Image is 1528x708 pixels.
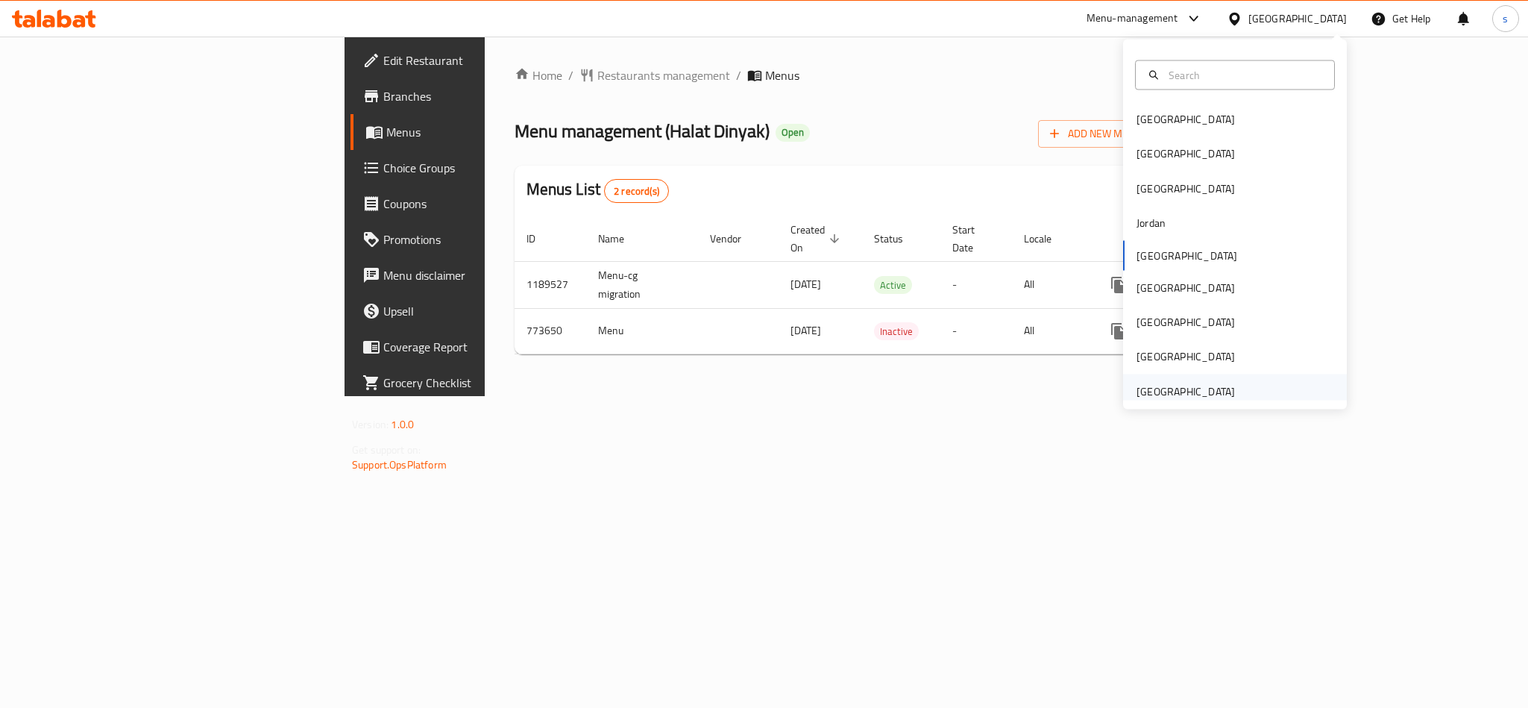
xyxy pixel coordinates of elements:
a: Menu disclaimer [350,257,600,293]
td: - [940,308,1012,354]
span: Coupons [383,195,588,213]
span: s [1503,10,1508,27]
span: Vendor [710,230,761,248]
span: Menu disclaimer [383,266,588,284]
span: Locale [1024,230,1071,248]
div: [GEOGRAPHIC_DATA] [1136,279,1235,295]
a: Coverage Report [350,329,600,365]
div: [GEOGRAPHIC_DATA] [1248,10,1347,27]
span: Promotions [383,231,588,248]
td: All [1012,308,1089,354]
div: Active [874,276,912,294]
div: Total records count [604,179,669,203]
div: [GEOGRAPHIC_DATA] [1136,348,1235,365]
div: Menu-management [1087,10,1178,28]
a: Menus [350,114,600,150]
a: Restaurants management [579,66,730,84]
span: Active [874,277,912,294]
button: more [1101,313,1136,349]
td: - [940,261,1012,308]
a: Support.OpsPlatform [352,455,447,474]
div: [GEOGRAPHIC_DATA] [1136,180,1235,196]
span: Coverage Report [383,338,588,356]
span: Open [776,126,810,139]
table: enhanced table [515,216,1256,354]
span: Branches [383,87,588,105]
span: ID [526,230,555,248]
span: Version: [352,415,389,434]
button: Add New Menu [1038,120,1154,148]
span: 2 record(s) [605,184,668,198]
div: Inactive [874,322,919,340]
a: Edit Restaurant [350,43,600,78]
a: Choice Groups [350,150,600,186]
a: Promotions [350,222,600,257]
span: Name [598,230,644,248]
div: [GEOGRAPHIC_DATA] [1136,383,1235,399]
li: / [736,66,741,84]
span: Status [874,230,922,248]
span: Inactive [874,323,919,340]
span: Start Date [952,221,994,257]
a: Upsell [350,293,600,329]
th: Actions [1089,216,1256,262]
span: 1.0.0 [391,415,414,434]
a: Branches [350,78,600,114]
span: Created On [790,221,844,257]
span: Add New Menu [1050,125,1142,143]
a: Coupons [350,186,600,222]
nav: breadcrumb [515,66,1154,84]
span: Menu management ( Halat Dinyak ) [515,114,770,148]
td: Menu [586,308,698,354]
div: Export file [1112,173,1148,209]
span: [DATE] [790,275,821,294]
input: Search [1163,66,1325,83]
div: Open [776,124,810,142]
td: Menu-cg migration [586,261,698,308]
span: Menus [386,123,588,141]
span: Menus [765,66,799,84]
div: Jordan [1136,215,1166,231]
div: [GEOGRAPHIC_DATA] [1136,314,1235,330]
span: Edit Restaurant [383,51,588,69]
span: Upsell [383,302,588,320]
span: Choice Groups [383,159,588,177]
div: [GEOGRAPHIC_DATA] [1136,111,1235,128]
span: Restaurants management [597,66,730,84]
a: Grocery Checklist [350,365,600,401]
h2: Menus List [526,178,669,203]
button: more [1101,267,1136,303]
span: [DATE] [790,321,821,340]
span: Grocery Checklist [383,374,588,392]
span: Get support on: [352,440,421,460]
div: [GEOGRAPHIC_DATA] [1136,145,1235,162]
td: All [1012,261,1089,308]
